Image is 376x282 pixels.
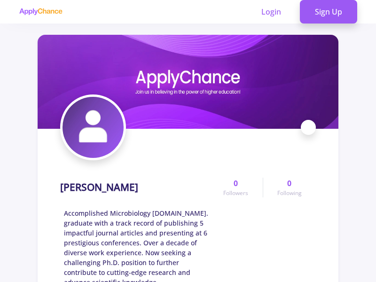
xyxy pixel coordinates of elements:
a: 0Following [263,178,316,197]
a: 0Followers [209,178,262,197]
img: siavash chalabianicover image [38,35,338,129]
span: 0 [287,178,291,189]
h1: [PERSON_NAME] [60,181,138,193]
img: applychance logo text only [19,8,63,16]
span: Followers [223,189,248,197]
span: Following [277,189,302,197]
img: siavash chalabianiavatar [63,97,124,158]
span: 0 [234,178,238,189]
